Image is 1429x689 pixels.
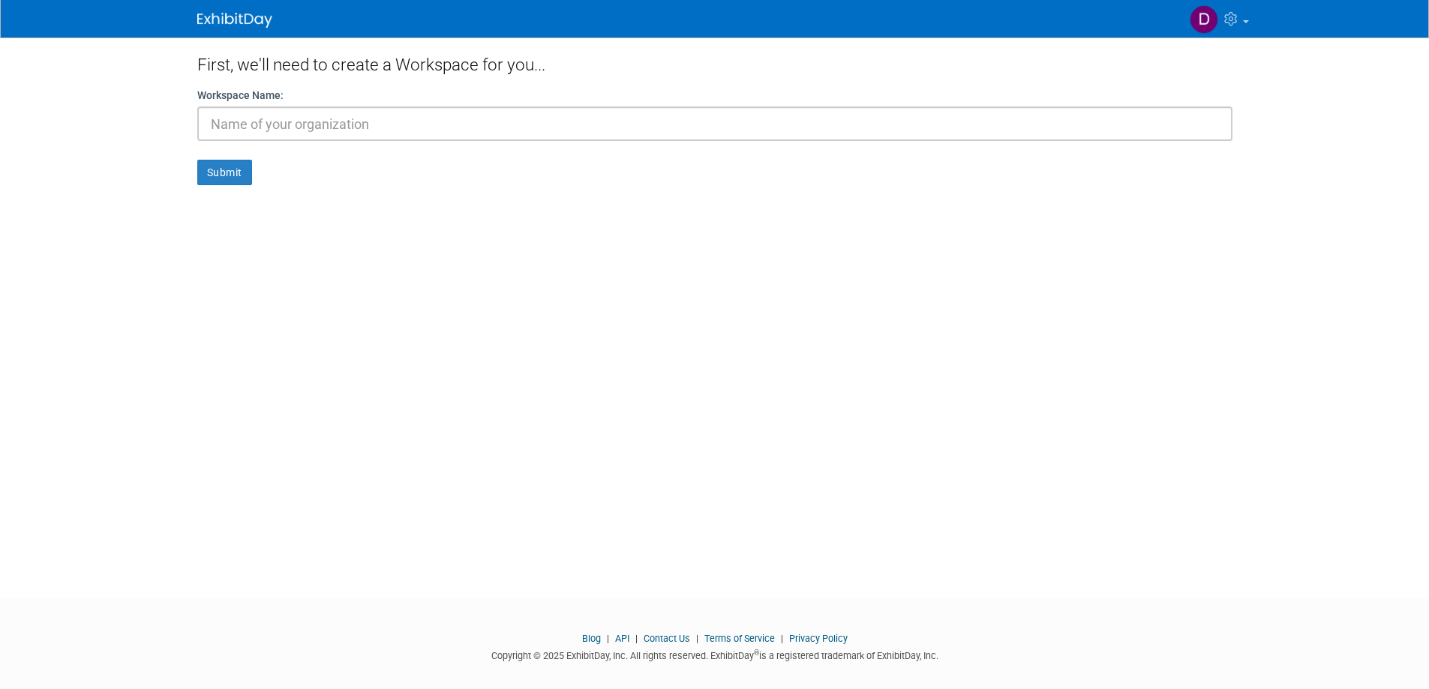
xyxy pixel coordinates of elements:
a: Contact Us [644,633,690,644]
a: Privacy Policy [789,633,848,644]
span: | [777,633,787,644]
label: Workspace Name: [197,88,284,103]
a: Blog [582,633,601,644]
input: Name of your organization [197,106,1232,141]
a: Terms of Service [704,633,775,644]
span: | [692,633,702,644]
sup: ® [754,649,759,657]
img: Dani Fink [1190,5,1218,34]
img: ExhibitDay [197,13,272,28]
a: API [615,633,629,644]
span: | [632,633,641,644]
span: | [603,633,613,644]
button: Submit [197,160,252,185]
div: First, we'll need to create a Workspace for you... [197,37,1232,88]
